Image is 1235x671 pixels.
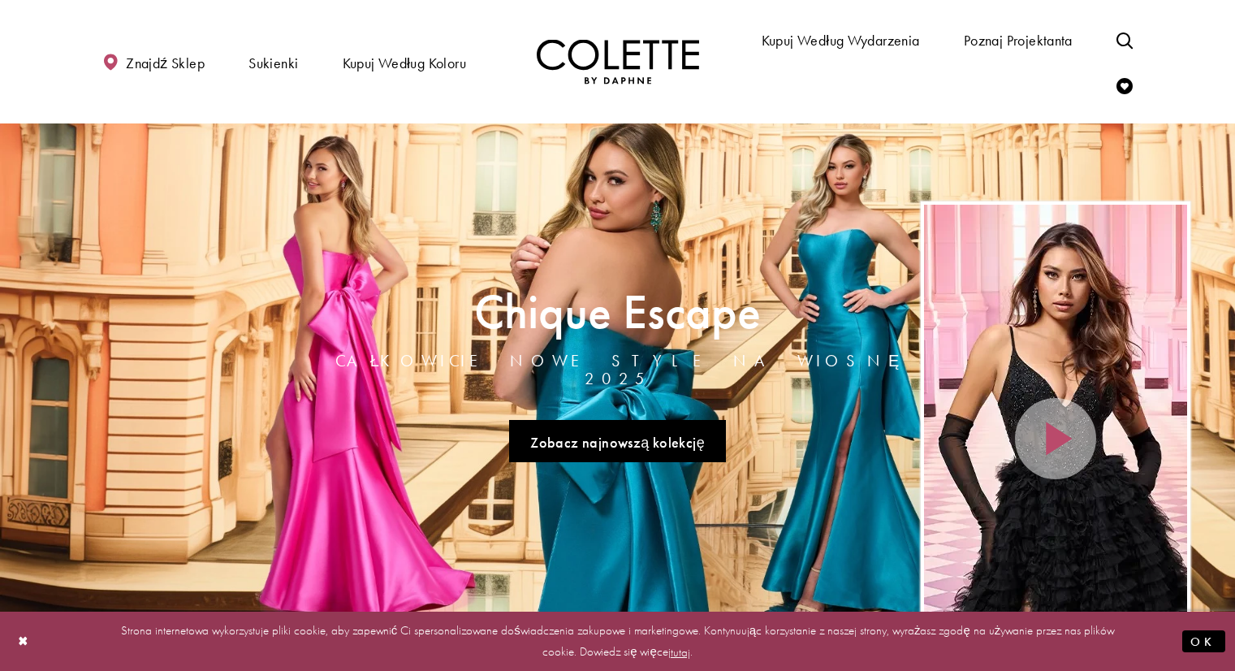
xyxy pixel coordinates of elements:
a: Zobacz najnowszą kolekcję A Chique Escape – zupełnie nowe style na wiosnę 2025 [509,420,726,463]
font: Kupuj według wydarzenia [762,31,920,50]
font: Zobacz najnowszą kolekcję [530,432,705,451]
button: Prześlij okno dialogowe [1182,630,1225,652]
font: . [690,643,693,660]
a: Znajdź sklep [98,39,209,85]
font: Poznaj projektanta [964,31,1073,50]
font: OK [1190,634,1217,650]
img: Colette autorstwa Daphne [537,40,699,84]
span: Sukienki [244,39,302,85]
button: Zamknij okno dialogowe [10,627,37,656]
span: Kupuj według koloru [339,39,470,85]
a: Odwiedź stronę główną [537,40,699,84]
font: Sukienki [248,54,298,72]
ul: Linki suwakowe [314,413,921,470]
a: Przełącz wyszukiwanie [1112,17,1137,62]
a: Poznaj projektanta [960,16,1077,63]
a: Sprawdź listę życzeń [1112,63,1137,107]
font: Kupuj według koloru [343,54,466,72]
font: Strona internetowa wykorzystuje pliki cookie, aby zapewnić Ci spersonalizowane doświadczenia zaku... [121,621,1115,660]
span: Kupuj według wydarzenia [758,16,924,63]
font: Znajdź sklep [126,54,205,72]
a: tutaj [671,643,690,660]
